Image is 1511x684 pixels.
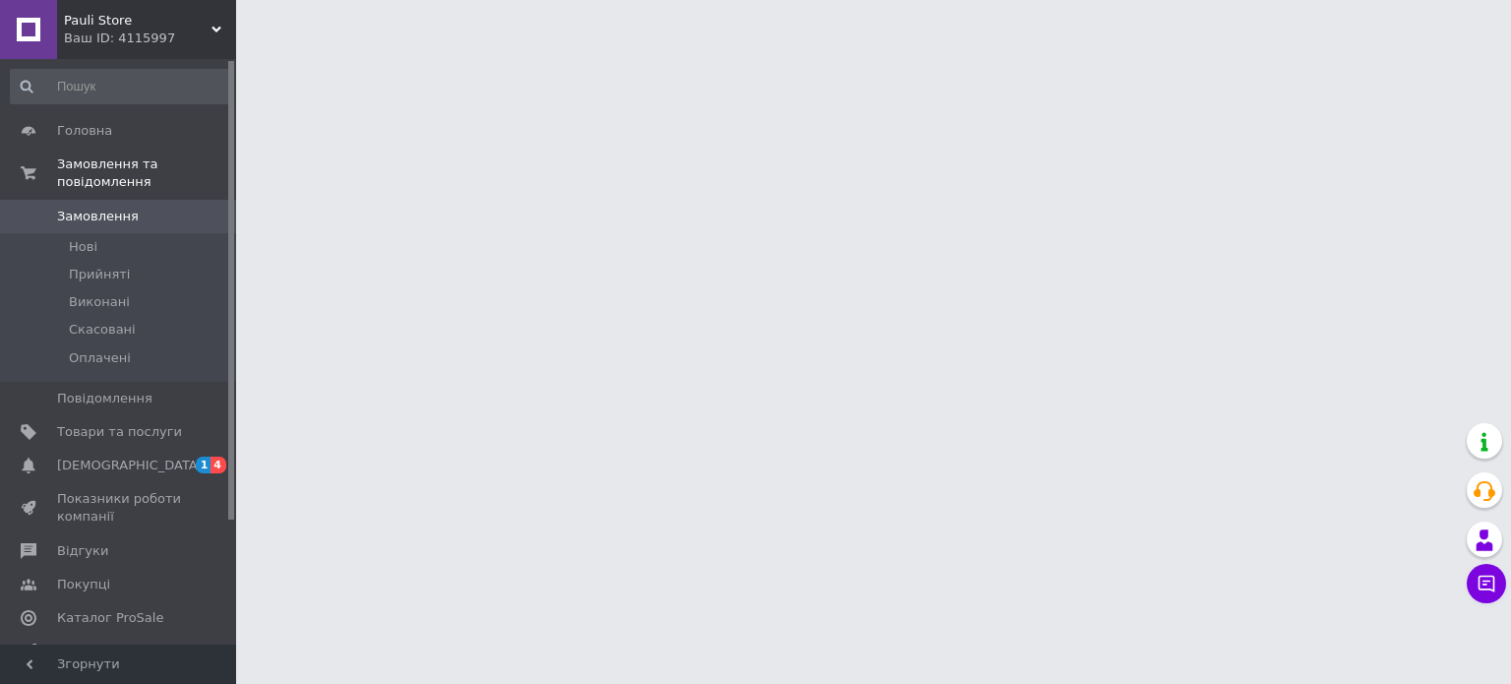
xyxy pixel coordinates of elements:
[64,12,212,30] span: Pauli Store
[57,609,163,627] span: Каталог ProSale
[57,390,152,407] span: Повідомлення
[196,457,212,473] span: 1
[57,643,125,660] span: Аналітика
[211,457,226,473] span: 4
[64,30,236,47] div: Ваш ID: 4115997
[10,69,232,104] input: Пошук
[69,266,130,283] span: Прийняті
[57,155,236,191] span: Замовлення та повідомлення
[57,457,203,474] span: [DEMOGRAPHIC_DATA]
[57,576,110,593] span: Покупці
[57,542,108,560] span: Відгуки
[57,122,112,140] span: Головна
[69,293,130,311] span: Виконані
[69,321,136,339] span: Скасовані
[57,423,182,441] span: Товари та послуги
[57,490,182,526] span: Показники роботи компанії
[69,349,131,367] span: Оплачені
[57,208,139,225] span: Замовлення
[1467,564,1506,603] button: Чат з покупцем
[69,238,97,256] span: Нові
